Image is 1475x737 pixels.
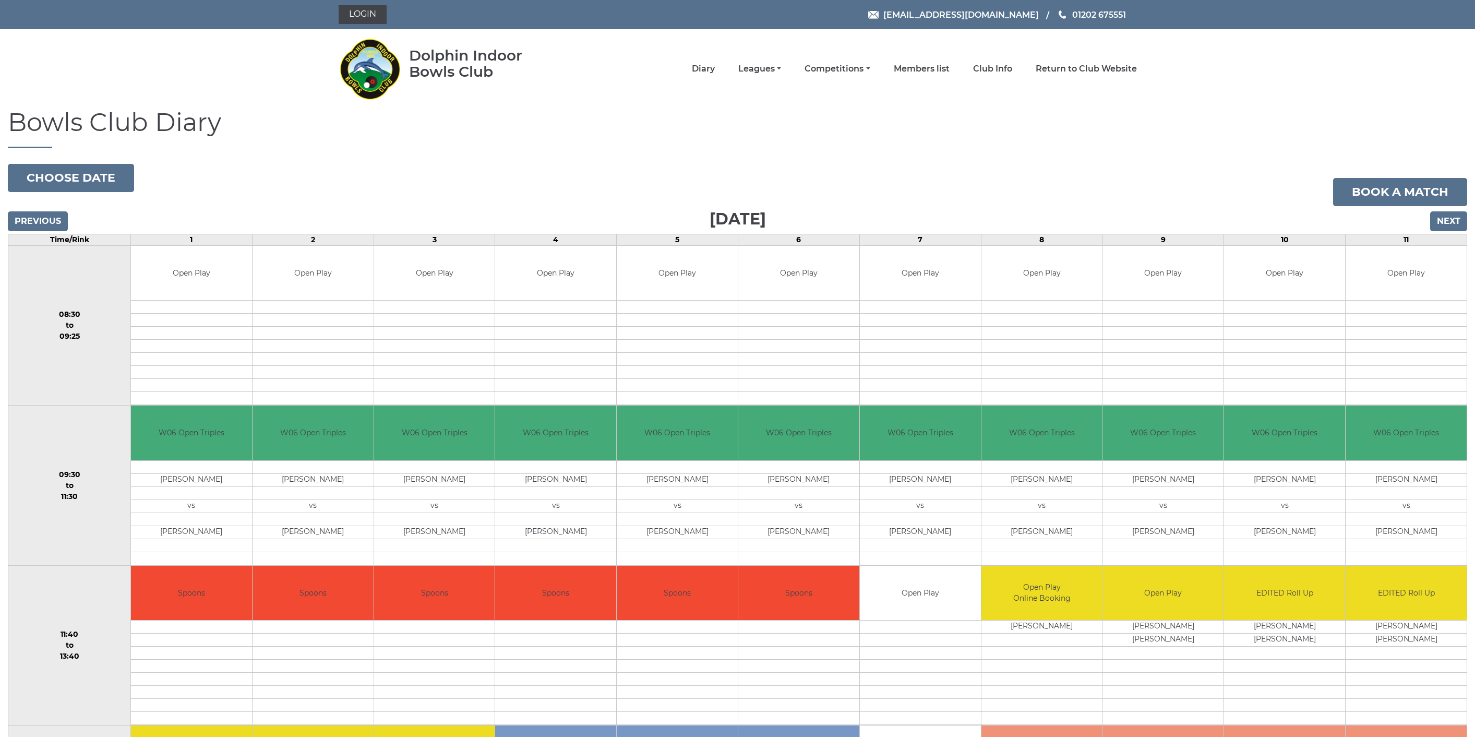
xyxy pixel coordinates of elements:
[1224,234,1346,245] td: 10
[1224,500,1345,513] td: vs
[1346,406,1467,460] td: W06 Open Triples
[1346,566,1467,621] td: EDITED Roll Up
[738,526,859,539] td: [PERSON_NAME]
[617,500,738,513] td: vs
[8,211,68,231] input: Previous
[860,246,981,301] td: Open Play
[860,473,981,486] td: [PERSON_NAME]
[1102,526,1224,539] td: [PERSON_NAME]
[1059,10,1066,19] img: Phone us
[8,406,131,566] td: 09:30 to 11:30
[981,621,1102,634] td: [PERSON_NAME]
[1224,566,1345,621] td: EDITED Roll Up
[981,246,1102,301] td: Open Play
[1224,406,1345,460] td: W06 Open Triples
[495,406,616,460] td: W06 Open Triples
[253,406,374,460] td: W06 Open Triples
[1333,178,1467,206] a: Book a match
[1346,526,1467,539] td: [PERSON_NAME]
[617,246,738,301] td: Open Play
[253,473,374,486] td: [PERSON_NAME]
[738,406,859,460] td: W06 Open Triples
[131,234,253,245] td: 1
[252,234,374,245] td: 2
[253,566,374,621] td: Spoons
[738,246,859,301] td: Open Play
[8,234,131,245] td: Time/Rink
[1346,234,1467,245] td: 11
[1346,621,1467,634] td: [PERSON_NAME]
[894,63,950,75] a: Members list
[374,566,495,621] td: Spoons
[253,246,374,301] td: Open Play
[1224,621,1345,634] td: [PERSON_NAME]
[1036,63,1137,75] a: Return to Club Website
[339,32,401,105] img: Dolphin Indoor Bowls Club
[738,473,859,486] td: [PERSON_NAME]
[495,246,616,301] td: Open Play
[738,234,860,245] td: 6
[131,406,252,460] td: W06 Open Triples
[495,234,617,245] td: 4
[868,11,879,19] img: Email
[981,406,1102,460] td: W06 Open Triples
[131,246,252,301] td: Open Play
[1102,621,1224,634] td: [PERSON_NAME]
[374,473,495,486] td: [PERSON_NAME]
[1224,473,1345,486] td: [PERSON_NAME]
[617,406,738,460] td: W06 Open Triples
[1102,473,1224,486] td: [PERSON_NAME]
[1102,500,1224,513] td: vs
[860,500,981,513] td: vs
[253,500,374,513] td: vs
[981,566,1102,621] td: Open Play Online Booking
[374,500,495,513] td: vs
[738,63,781,75] a: Leagues
[617,473,738,486] td: [PERSON_NAME]
[8,565,131,726] td: 11:40 to 13:40
[339,5,387,24] a: Login
[868,8,1039,21] a: Email [EMAIL_ADDRESS][DOMAIN_NAME]
[8,164,134,192] button: Choose date
[1102,566,1224,621] td: Open Play
[859,234,981,245] td: 7
[1430,211,1467,231] input: Next
[8,245,131,406] td: 08:30 to 09:25
[883,9,1039,19] span: [EMAIL_ADDRESS][DOMAIN_NAME]
[738,566,859,621] td: Spoons
[981,473,1102,486] td: [PERSON_NAME]
[617,526,738,539] td: [PERSON_NAME]
[131,526,252,539] td: [PERSON_NAME]
[374,246,495,301] td: Open Play
[981,234,1102,245] td: 8
[495,526,616,539] td: [PERSON_NAME]
[374,526,495,539] td: [PERSON_NAME]
[860,566,981,621] td: Open Play
[617,566,738,621] td: Spoons
[860,406,981,460] td: W06 Open Triples
[1102,246,1224,301] td: Open Play
[981,526,1102,539] td: [PERSON_NAME]
[1102,406,1224,460] td: W06 Open Triples
[8,109,1467,148] h1: Bowls Club Diary
[973,63,1012,75] a: Club Info
[1346,500,1467,513] td: vs
[1346,473,1467,486] td: [PERSON_NAME]
[981,500,1102,513] td: vs
[374,234,495,245] td: 3
[131,500,252,513] td: vs
[1224,526,1345,539] td: [PERSON_NAME]
[495,566,616,621] td: Spoons
[1224,246,1345,301] td: Open Play
[1072,9,1126,19] span: 01202 675551
[1346,634,1467,647] td: [PERSON_NAME]
[495,500,616,513] td: vs
[1102,234,1224,245] td: 9
[409,47,556,80] div: Dolphin Indoor Bowls Club
[1224,634,1345,647] td: [PERSON_NAME]
[131,473,252,486] td: [PERSON_NAME]
[860,526,981,539] td: [PERSON_NAME]
[1057,8,1126,21] a: Phone us 01202 675551
[1102,634,1224,647] td: [PERSON_NAME]
[692,63,715,75] a: Diary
